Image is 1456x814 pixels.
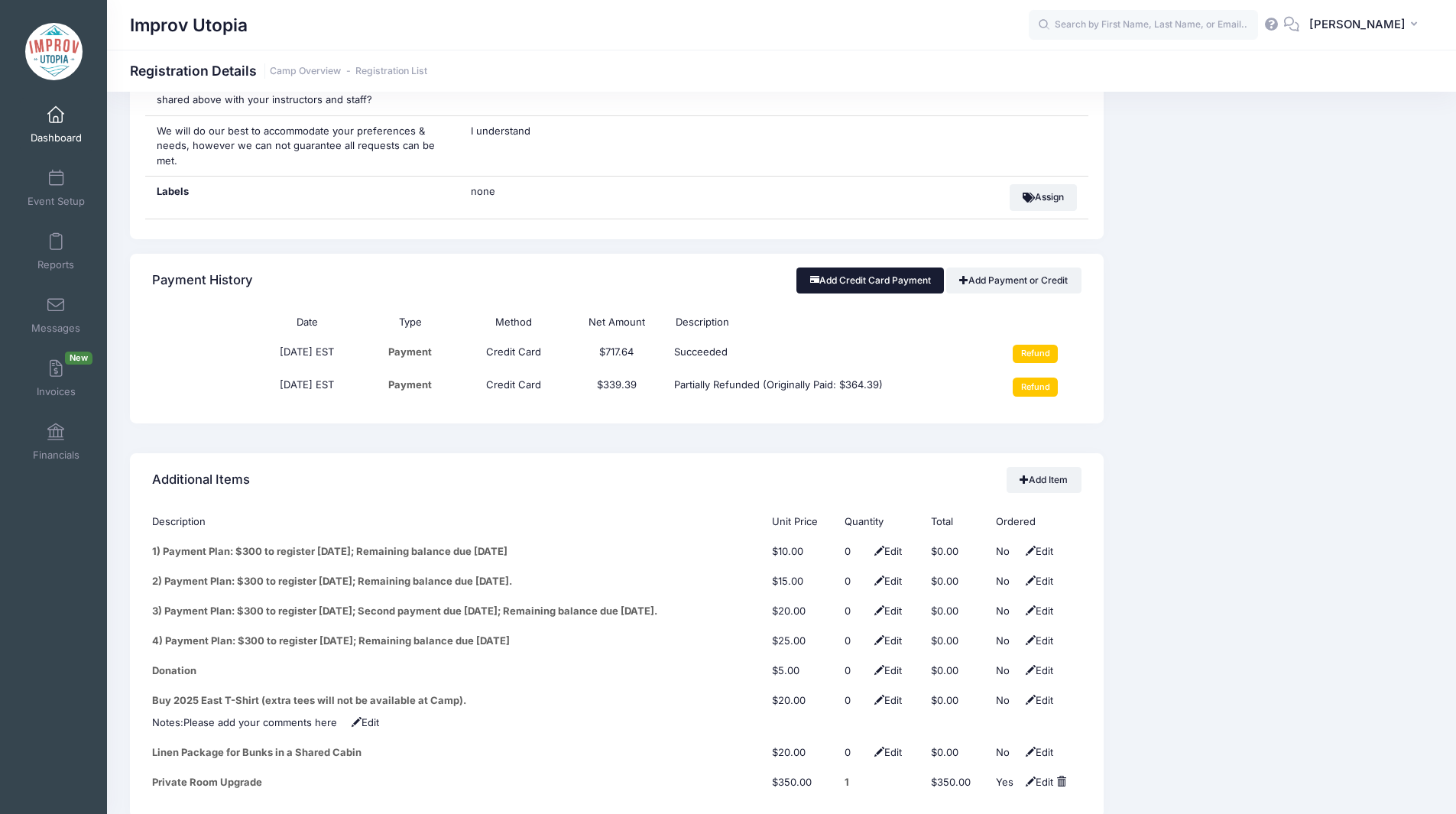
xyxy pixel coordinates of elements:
[923,596,988,626] td: $0.00
[152,537,764,566] td: 1) Payment Plan: $300 to register [DATE]; Remaining balance due [DATE]
[1022,545,1053,557] span: Edit
[1022,776,1053,788] span: Edit
[1007,467,1081,493] a: Add Item
[764,686,837,715] td: $20.00
[255,307,358,337] th: Date
[923,768,988,798] td: $350.00
[152,566,764,596] td: 2) Payment Plan: $300 to register [DATE]; Remaining balance due [DATE].
[28,195,85,208] span: Event Setup
[565,307,668,337] th: Net Amount
[996,693,1019,709] div: No
[145,116,460,177] div: We will do our best to accommodate your preferences & needs, however we can not guarantee all req...
[31,322,80,335] span: Messages
[355,66,427,77] a: Registration List
[923,626,988,656] td: $0.00
[996,634,1019,649] div: No
[1309,16,1406,33] span: [PERSON_NAME]
[871,694,902,706] span: Edit
[152,715,1081,738] td: Notes:
[1022,575,1053,587] span: Edit
[152,626,764,656] td: 4) Payment Plan: $300 to register [DATE]; Remaining balance due [DATE]
[923,656,988,686] td: $0.00
[668,307,978,337] th: Description
[764,738,837,768] td: $20.00
[1022,605,1053,617] span: Edit
[152,507,764,537] th: Description
[358,337,462,371] td: Payment
[764,507,837,537] th: Unit Price
[668,337,978,371] td: Succeeded
[923,507,988,537] th: Total
[845,604,867,619] div: Click Pencil to edit...
[871,575,902,587] span: Edit
[764,768,837,798] td: $
[340,716,379,728] span: Edit
[837,507,923,537] th: Quantity
[845,693,867,709] div: Click Pencil to edit...
[1022,634,1053,647] span: Edit
[20,98,92,151] a: Dashboard
[152,656,764,686] td: Donation
[145,70,460,115] div: Do you wish us to share your accommodation requests shared above with your instructors and staff?
[871,605,902,617] span: Edit
[33,449,79,462] span: Financials
[565,371,668,404] td: $339.39
[471,184,662,199] span: none
[152,686,764,715] td: Buy 2025 East T-Shirt (extra tees will not be available at Camp).
[668,371,978,404] td: Partially Refunded (Originally Paid: $364.39)
[923,537,988,566] td: $0.00
[152,776,262,788] span: Private Room Upgrade
[1013,345,1058,363] input: Refund
[996,775,1019,790] div: Yes
[845,663,867,679] div: Click Pencil to edit...
[37,258,74,271] span: Reports
[255,337,358,371] td: [DATE] EST
[1022,694,1053,706] span: Edit
[130,8,248,43] h1: Improv Utopia
[1013,378,1058,396] input: Refund
[764,537,837,566] td: $10.00
[871,634,902,647] span: Edit
[845,574,867,589] div: Click Pencil to edit...
[358,307,462,337] th: Type
[946,268,1081,293] a: Add Payment or Credit
[25,23,83,80] img: Improv Utopia
[1022,746,1053,758] span: Edit
[923,686,988,715] td: $0.00
[764,596,837,626] td: $20.00
[845,745,867,760] div: Click Pencil to edit...
[845,634,867,649] div: Click Pencil to edit...
[20,415,92,469] a: Financials
[1299,8,1433,43] button: [PERSON_NAME]
[1029,10,1258,41] input: Search by First Name, Last Name, or Email...
[778,776,812,788] span: 350.00
[996,544,1019,559] div: No
[996,663,1019,679] div: No
[471,125,530,137] span: I understand
[152,459,250,502] h4: Additional Items
[20,288,92,342] a: Messages
[462,307,565,337] th: Method
[996,745,1019,760] div: No
[871,545,902,557] span: Edit
[565,337,668,371] td: $717.64
[871,746,902,758] span: Edit
[31,131,82,144] span: Dashboard
[462,337,565,371] td: Credit Card
[871,664,902,676] span: Edit
[183,715,337,731] div: Click Pencil to edit...
[764,656,837,686] td: $5.00
[764,626,837,656] td: $25.00
[764,566,837,596] td: $15.00
[845,544,867,559] div: Click Pencil to edit...
[270,66,341,77] a: Camp Overview
[145,177,460,218] div: Labels
[152,259,253,303] h4: Payment History
[462,371,565,404] td: Credit Card
[923,566,988,596] td: $0.00
[845,775,916,790] div: 1
[37,385,76,398] span: Invoices
[923,738,988,768] td: $0.00
[152,596,764,626] td: 3) Payment Plan: $300 to register [DATE]; Second payment due [DATE]; Remaining balance due [DATE].
[20,352,92,405] a: InvoicesNew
